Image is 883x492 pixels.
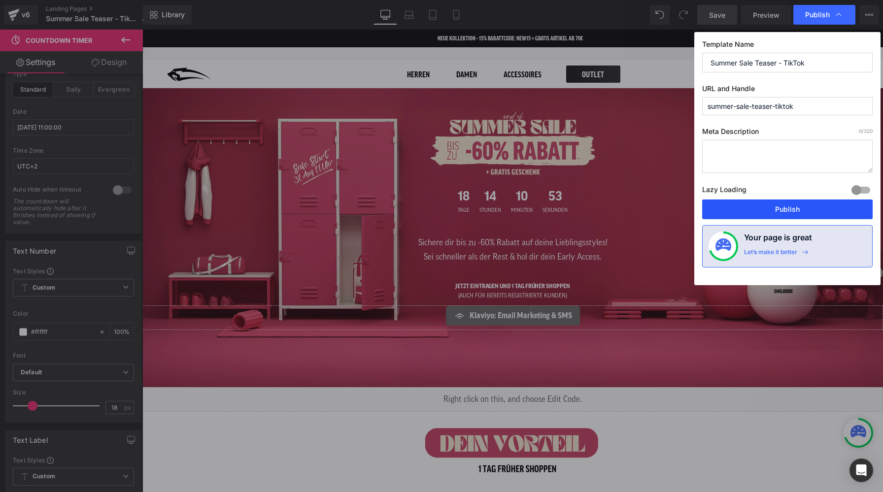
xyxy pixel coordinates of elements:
[104,220,637,234] p: Sei schneller als der Rest & hol dir dein Early Access.
[369,161,390,178] span: 10
[263,33,289,57] a: Herren
[849,459,873,482] div: Open Intercom Messenger
[702,183,747,199] label: Lazy Loading
[295,3,441,14] p: NEUE KOLLEKTION - 15% RABATTCODE: NEW15 + GRATIS ARTIKEL AB 70€
[859,128,873,134] span: /320
[400,161,425,178] span: 53
[313,254,428,260] b: JETZT EINTRAGEN UND 1 TAG FRÜHER SHOPPEN
[316,263,425,269] span: (AUCH FÜR BEREITS REGISTRIERTE KUNDEN)
[315,161,327,178] span: 18
[805,10,830,19] span: Publish
[644,40,652,49] a: Suche
[327,280,430,292] span: Klaviyo: Email Marketing & SMS
[312,33,336,57] a: Damen
[359,33,401,57] a: Accessoires
[859,128,862,134] span: 0
[702,199,873,219] button: Publish
[702,127,873,140] label: Meta Description
[276,209,465,217] span: Sichere dir bis zu -60% Rabatt auf deine Lieblingsstyles!
[713,36,723,46] cart-count: 0
[706,40,716,49] a: Warenkorb
[702,40,873,53] label: Template Name
[715,238,731,254] img: onboarding-status.svg
[744,231,812,248] h4: Your page is great
[744,248,797,261] div: Let’s make it better
[702,84,873,97] label: URL and Handle
[337,161,359,178] span: 14
[424,36,478,53] a: OUTLET
[664,40,673,49] a: Login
